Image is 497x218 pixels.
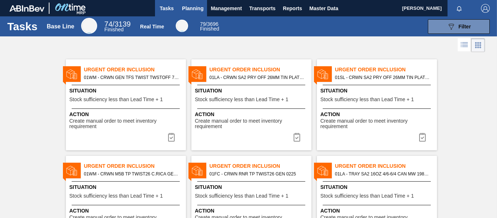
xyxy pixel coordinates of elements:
span: Finished [200,26,219,32]
span: / 3139 [104,20,131,28]
span: Action [69,111,184,118]
img: status [192,69,203,80]
span: 01WM - CRWN M5B TP TWIST26 C.RICA GEN 0823 TWST [84,170,180,178]
span: Transports [249,4,275,13]
div: Real Time [176,20,188,32]
span: Reports [283,4,302,13]
span: Stock sufficiency less than Lead Time + 1 [195,193,289,199]
h1: Tasks [7,22,37,31]
span: 01LA - CRWN SA2 PRY OFF 26MM TIN PLATE VS. TIN FREE [210,74,306,82]
span: Urgent Order Inclusion [335,66,437,74]
span: 74 [104,20,112,28]
span: Situation [321,183,435,191]
span: Create manual order to meet inventory requirement [321,118,435,130]
span: Action [69,207,184,215]
span: 79 [200,21,206,27]
span: Situation [321,87,435,95]
span: Stock sufficiency less than Lead Time + 1 [69,193,163,199]
img: TNhmsLtSVTkK8tSr43FrP2fwEKptu5GPRR3wAAAABJRU5ErkJggg== [9,5,44,12]
span: Situation [69,87,184,95]
div: Real Time [200,22,219,31]
div: List Vision [458,38,471,52]
span: Urgent Order Inclusion [84,162,186,170]
span: Filter [458,24,471,29]
img: status [192,165,203,176]
span: Stock sufficiency less than Lead Time + 1 [69,97,163,102]
button: icon-task complete [414,130,431,144]
span: Tasks [159,4,175,13]
button: icon-task complete [163,130,180,144]
span: Planning [182,4,203,13]
span: 01LA - TRAY SA2 16OZ 4/6-6/4 CAN MW 1986-D [335,170,431,178]
div: Complete task: 6934680 [414,130,431,144]
span: / 3696 [200,21,219,27]
span: Action [321,111,435,118]
span: Finished [104,27,124,32]
span: Stock sufficiency less than Lead Time + 1 [195,97,289,102]
img: status [317,165,328,176]
span: Action [321,207,435,215]
img: status [66,165,77,176]
img: icon-task complete [293,133,301,142]
span: Master Data [309,4,338,13]
button: icon-task complete [288,130,306,144]
div: Base Line [81,18,97,34]
div: Card Vision [471,38,485,52]
span: 01WM - CRWN GEN TFS TWIST TWSTOFF 75# 2-COLR PRICKLY PEAR CACTUS [84,74,180,82]
span: Create manual order to meet inventory requirement [195,118,310,130]
div: Complete task: 6934678 [163,130,180,144]
span: Stock sufficiency less than Lead Time + 1 [321,97,414,102]
span: Urgent Order Inclusion [84,66,186,74]
span: Management [211,4,242,13]
span: Situation [195,87,310,95]
button: Notifications [448,3,471,13]
span: Urgent Order Inclusion [335,162,437,170]
div: Base Line [47,23,75,30]
span: Create manual order to meet inventory requirement [69,118,184,130]
div: Base Line [104,21,131,32]
span: 01FC - CRWN RNR TP TWIST26 GEN 0225 [210,170,306,178]
img: status [66,69,77,80]
span: Action [195,111,310,118]
span: Situation [195,183,310,191]
span: Situation [69,183,184,191]
img: Logout [481,4,490,13]
div: Complete task: 6934679 [288,130,306,144]
span: 01SL - CRWN SA2 PRY OFF 26MM TIN PLATE VS. TIN FREE [335,74,431,82]
span: Urgent Order Inclusion [210,66,311,74]
span: Action [195,207,310,215]
span: Urgent Order Inclusion [210,162,311,170]
img: icon-task complete [418,133,427,142]
div: Real Time [140,24,164,29]
button: Filter [428,19,490,34]
span: Stock sufficiency less than Lead Time + 1 [321,193,414,199]
img: icon-task complete [167,133,176,142]
img: status [317,69,328,80]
